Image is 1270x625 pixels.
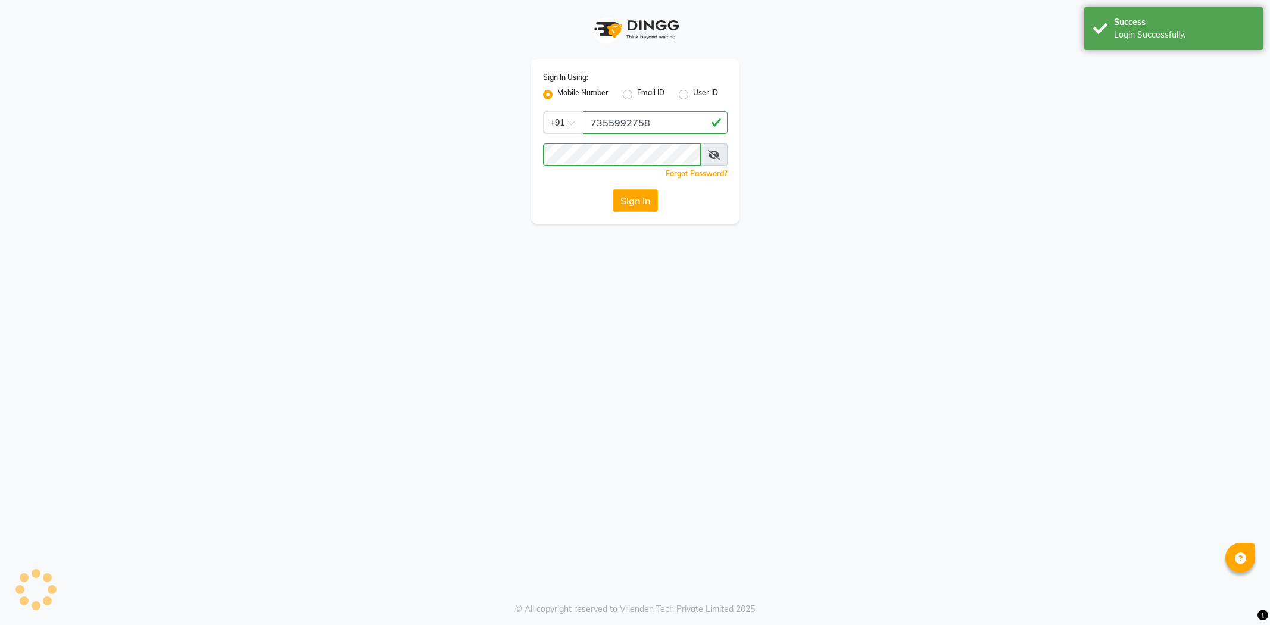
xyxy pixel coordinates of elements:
[1114,16,1254,29] div: Success
[588,12,683,47] img: logo1.svg
[637,87,664,102] label: Email ID
[583,111,728,134] input: Username
[543,72,588,83] label: Sign In Using:
[543,143,701,166] input: Username
[693,87,718,102] label: User ID
[666,169,728,178] a: Forgot Password?
[1114,29,1254,41] div: Login Successfully.
[1220,577,1258,613] iframe: chat widget
[557,87,609,102] label: Mobile Number
[613,189,658,212] button: Sign In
